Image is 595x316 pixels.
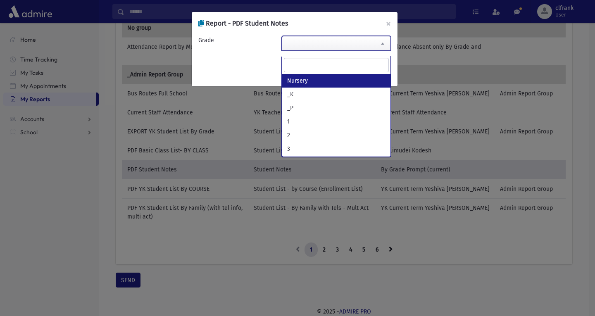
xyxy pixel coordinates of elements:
li: Nursery [282,74,390,88]
li: _P [282,101,390,115]
li: 4 [282,156,390,169]
li: 2 [282,128,390,142]
button: × [379,12,397,35]
li: 1 [282,115,390,128]
label: Grade [198,36,214,45]
h6: Report - PDF Student Notes [198,19,288,29]
li: _K [282,88,390,101]
li: 3 [282,142,390,156]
